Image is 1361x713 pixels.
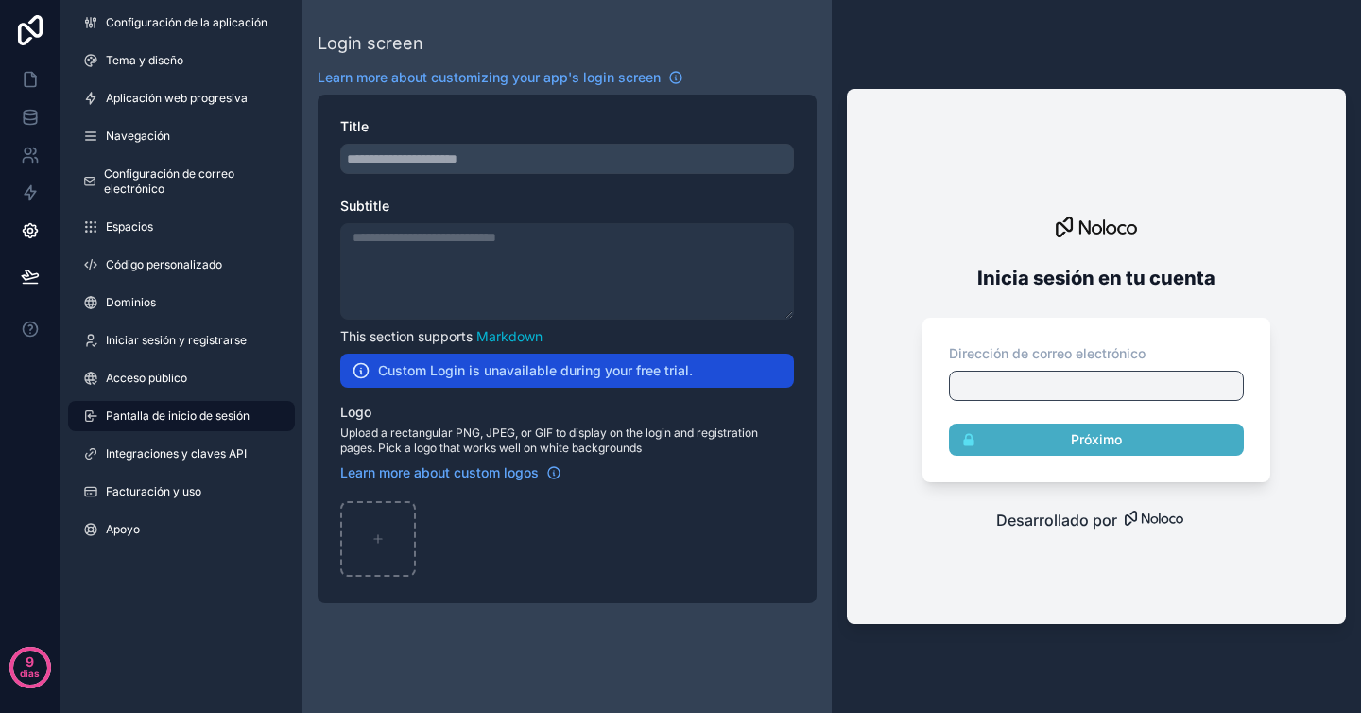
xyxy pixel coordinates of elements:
[68,514,295,545] a: Apoyo
[1071,431,1122,447] font: Próximo
[106,129,170,143] font: Navegación
[106,15,267,29] font: Configuración de la aplicación
[68,363,295,393] a: Acceso público
[104,166,234,196] font: Configuración de correo electrónico
[949,424,1244,456] button: Próximo
[106,257,222,271] font: Código personalizado
[106,219,153,234] font: Espacios
[977,267,1215,289] font: Inicia sesión en tu cuenta
[68,45,295,76] a: Tema y diseño
[340,426,794,456] span: Upload a rectangular PNG, JPEG, or GIF to display on the login and registration pages. Pick a log...
[106,522,140,536] font: Apoyo
[68,212,295,242] a: Espacios
[318,68,661,87] span: Learn more about customizing your app's login screen
[106,53,183,67] font: Tema y diseño
[68,287,295,318] a: Dominios
[340,198,389,214] span: Subtitle
[68,325,295,356] a: Iniciar sesión y registrarse
[106,333,247,347] font: Iniciar sesión y registrarse
[378,361,693,380] h2: Custom Login is unavailable during your free trial.
[340,463,561,482] a: Learn more about custom logos
[68,477,295,507] a: Facturación y uso
[340,463,539,482] span: Learn more about custom logos
[106,409,250,423] font: Pantalla de inicio de sesión
[68,83,295,113] a: Aplicación web progresiva
[106,484,201,498] font: Facturación y uso
[68,250,295,280] a: Código personalizado
[996,511,1117,530] font: Desarrollado por
[1047,208,1145,246] img: logo
[106,446,247,461] font: Integraciones y claves API
[68,159,295,204] a: Configuración de correo electrónico
[340,118,369,134] span: Title
[68,8,295,38] a: Configuración de la aplicación
[340,404,371,420] span: Logo
[106,91,248,105] font: Aplicación web progresiva
[318,68,683,87] a: Learn more about customizing your app's login screen
[106,295,156,309] font: Dominios
[340,328,473,344] span: This section supports
[68,121,295,151] a: Navegación
[949,345,1146,361] font: Dirección de correo electrónico
[106,371,187,385] font: Acceso público
[318,30,423,57] div: Login screen
[847,509,1346,531] a: Desarrollado por
[68,439,295,469] a: Integraciones y claves API
[68,401,295,431] a: Pantalla de inicio de sesión
[26,653,34,670] font: 9
[476,328,543,344] a: Markdown
[20,668,40,679] font: días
